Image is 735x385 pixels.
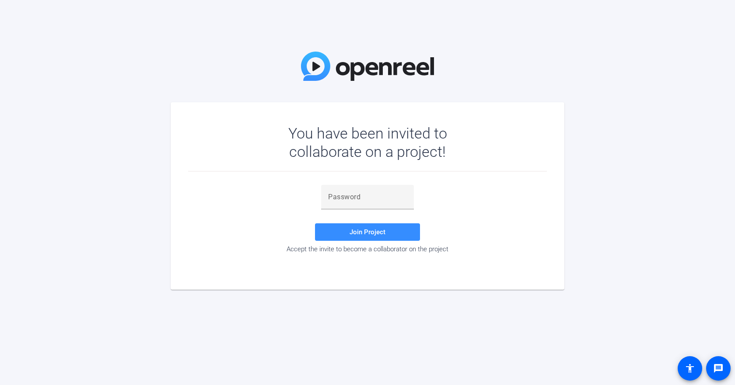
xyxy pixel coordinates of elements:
mat-icon: accessibility [685,363,695,374]
button: Join Project [315,223,420,241]
span: Join Project [350,228,385,236]
img: OpenReel Logo [301,52,434,81]
div: Accept the invite to become a collaborator on the project [188,245,547,253]
input: Password [328,192,407,202]
div: You have been invited to collaborate on a project! [263,124,472,161]
mat-icon: message [713,363,724,374]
